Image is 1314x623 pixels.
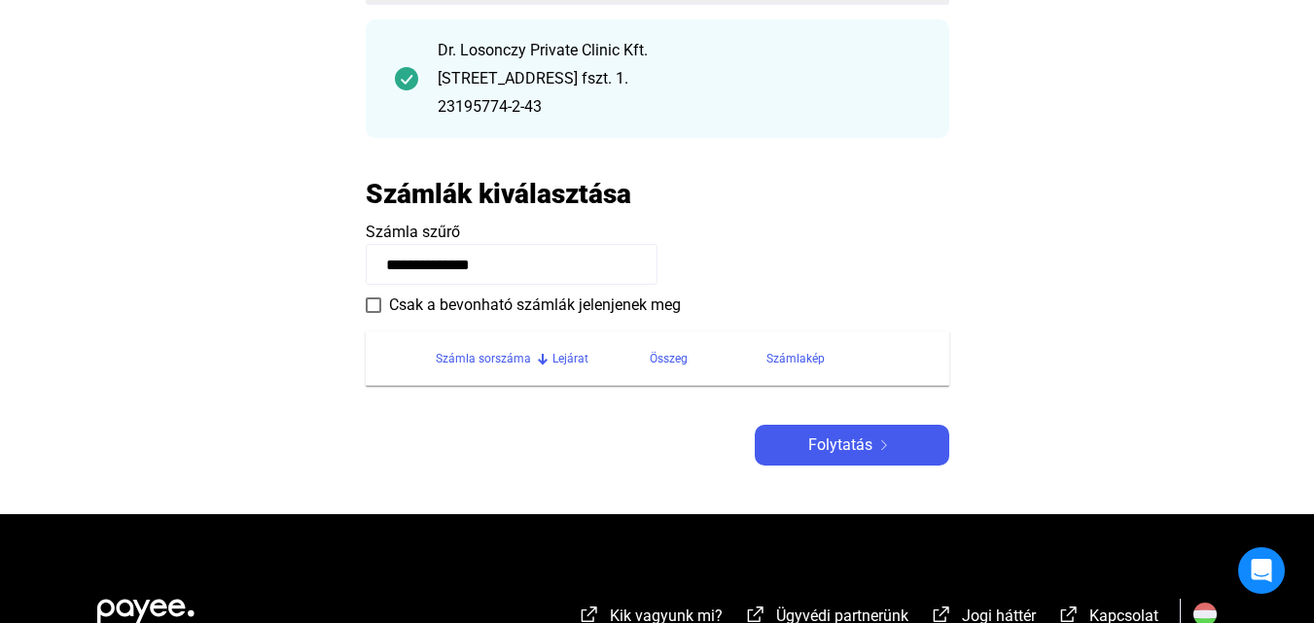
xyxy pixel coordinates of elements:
[650,347,688,370] div: Összeg
[872,440,896,450] img: arrow-right-white
[395,67,418,90] img: checkmark-darker-green-circle
[438,67,920,90] div: [STREET_ADDRESS] fszt. 1.
[755,425,949,466] button: Folytatásarrow-right-white
[366,177,631,211] h2: Számlák kiválasztása
[766,347,926,370] div: Számlakép
[389,294,681,317] span: Csak a bevonható számlák jelenjenek meg
[808,433,872,457] span: Folytatás
[650,347,766,370] div: Összeg
[766,347,825,370] div: Számlakép
[552,347,588,370] div: Lejárat
[552,347,650,370] div: Lejárat
[366,223,460,241] span: Számla szűrő
[1238,547,1285,594] div: Open Intercom Messenger
[436,347,552,370] div: Számla sorszáma
[436,347,531,370] div: Számla sorszáma
[438,95,920,119] div: 23195774-2-43
[438,39,920,62] div: Dr. Losonczy Private Clinic Kft.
